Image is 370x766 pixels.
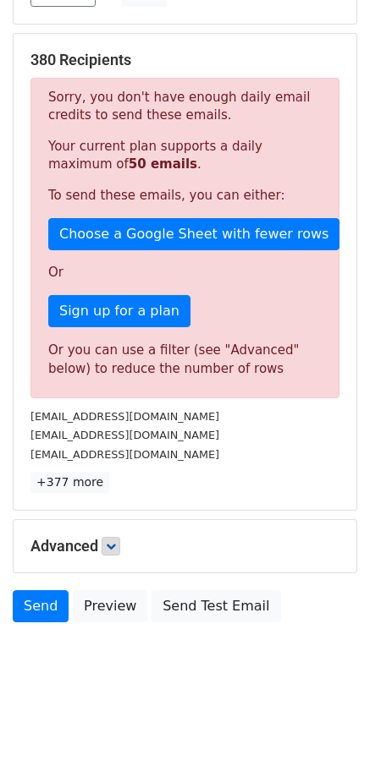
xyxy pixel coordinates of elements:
[48,187,322,205] p: To send these emails, you can either:
[73,590,147,622] a: Preview
[30,410,219,423] small: [EMAIL_ADDRESS][DOMAIN_NAME]
[48,264,322,282] p: Or
[30,448,219,461] small: [EMAIL_ADDRESS][DOMAIN_NAME]
[48,341,322,379] div: Or you can use a filter (see "Advanced" below) to reduce the number of rows
[152,590,280,622] a: Send Test Email
[48,138,322,173] p: Your current plan supports a daily maximum of .
[30,472,109,493] a: +377 more
[48,218,340,250] a: Choose a Google Sheet with fewer rows
[30,537,340,555] h5: Advanced
[129,156,197,172] strong: 50 emails
[48,89,322,124] p: Sorry, you don't have enough daily email credits to send these emails.
[13,590,69,622] a: Send
[30,51,340,69] h5: 380 Recipients
[48,295,191,327] a: Sign up for a plan
[285,685,370,766] iframe: Chat Widget
[30,429,219,441] small: [EMAIL_ADDRESS][DOMAIN_NAME]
